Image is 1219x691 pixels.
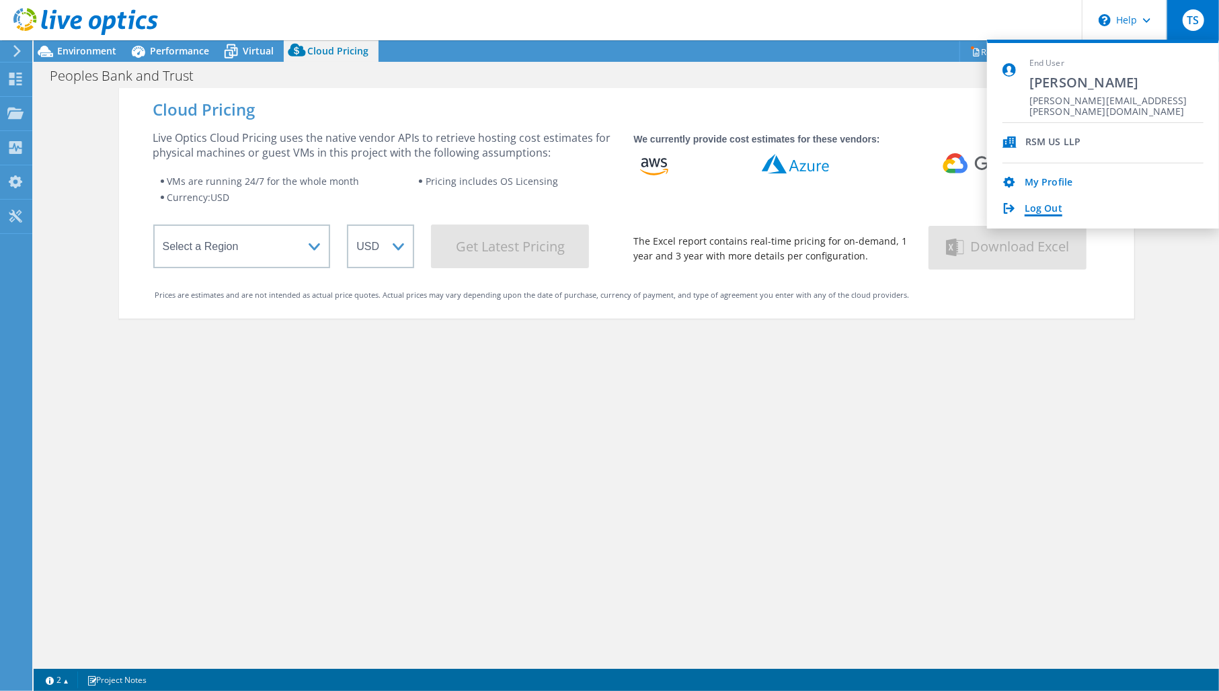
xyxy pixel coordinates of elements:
[633,134,879,145] strong: We currently provide cost estimates for these vendors:
[1025,136,1080,149] div: RSM US LLP
[243,44,274,57] span: Virtual
[153,130,617,160] div: Live Optics Cloud Pricing uses the native vendor APIs to retrieve hosting cost estimates for phys...
[426,175,558,188] span: Pricing includes OS Licensing
[44,69,214,83] h1: Peoples Bank and Trust
[1029,95,1204,108] span: [PERSON_NAME][EMAIL_ADDRESS][PERSON_NAME][DOMAIN_NAME]
[150,44,209,57] span: Performance
[1025,203,1062,216] a: Log Out
[57,44,116,57] span: Environment
[1029,58,1204,69] span: End User
[155,288,1098,302] div: Prices are estimates and are not intended as actual price quotes. Actual prices may vary dependin...
[167,191,230,204] span: Currency: USD
[959,41,1024,62] a: Reports
[153,102,1100,117] div: Cloud Pricing
[77,672,156,688] a: Project Notes
[1099,14,1111,26] svg: \n
[1183,9,1204,31] span: TS
[633,234,912,263] div: The Excel report contains real-time pricing for on-demand, 1 year and 3 year with more details pe...
[167,175,360,188] span: VMs are running 24/7 for the whole month
[1025,177,1072,190] a: My Profile
[1029,73,1204,91] span: [PERSON_NAME]
[36,672,78,688] a: 2
[307,44,368,57] span: Cloud Pricing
